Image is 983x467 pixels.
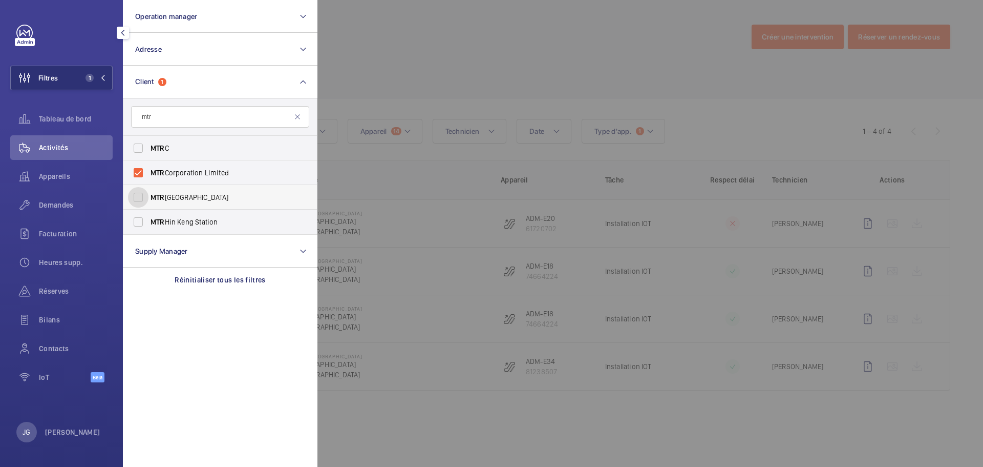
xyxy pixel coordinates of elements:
button: Filtres1 [10,66,113,90]
span: Bilans [39,315,113,325]
span: Contacts [39,343,113,354]
span: IoT [39,372,91,382]
p: [PERSON_NAME] [45,427,100,437]
span: Heures supp. [39,257,113,268]
span: Filtres [38,73,58,83]
span: Appareils [39,171,113,181]
span: Réserves [39,286,113,296]
span: Tableau de bord [39,114,113,124]
span: Facturation [39,229,113,239]
span: Activités [39,143,113,153]
span: Beta [91,372,104,382]
span: Demandes [39,200,113,210]
p: JG [23,427,30,437]
span: 1 [86,74,94,82]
